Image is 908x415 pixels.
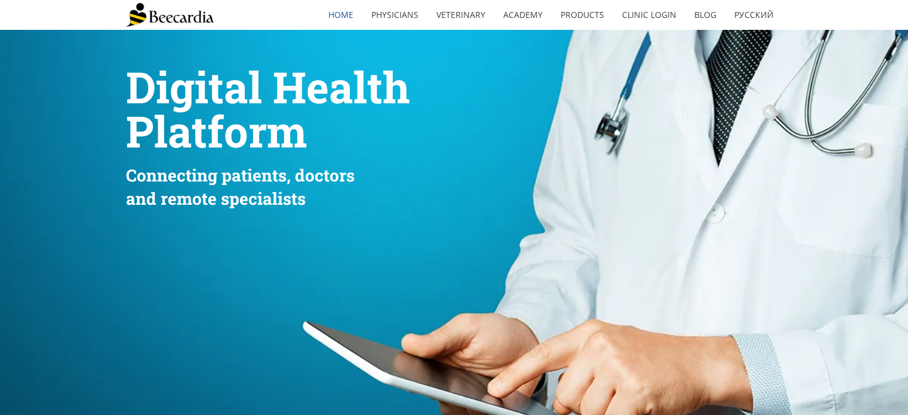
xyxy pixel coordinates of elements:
a: home [319,1,362,29]
span: Digital Health [126,59,410,115]
a: Clinic Login [613,1,685,29]
a: Blog [685,1,725,29]
a: Physicians [362,1,427,29]
span: and remote specialists [126,187,306,210]
a: Products [552,1,613,29]
a: Русский [725,1,783,29]
a: Veterinary [427,1,494,29]
img: Beecardia [126,3,214,27]
span: Platform [126,103,307,159]
a: Academy [494,1,552,29]
span: Connecting patients, doctors [126,164,355,186]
